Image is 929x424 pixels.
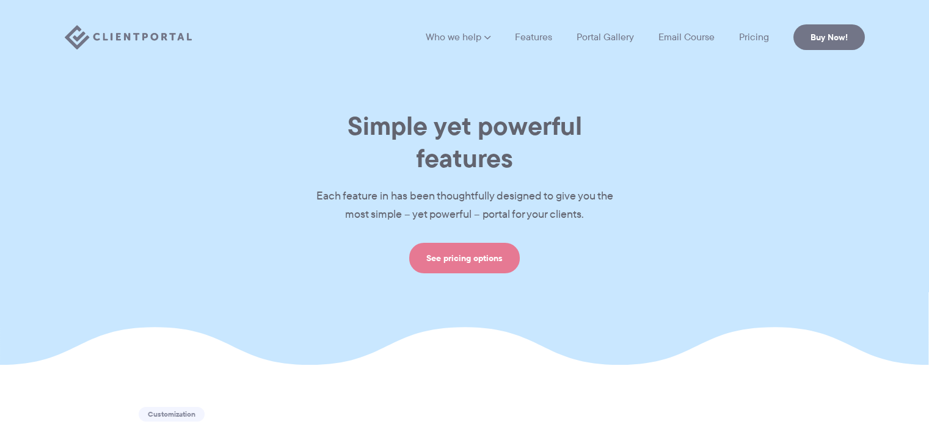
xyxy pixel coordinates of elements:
[297,187,633,224] p: Each feature in has been thoughtfully designed to give you the most simple – yet powerful – porta...
[409,243,520,273] a: See pricing options
[297,110,633,174] h1: Simple yet powerful features
[739,32,769,42] a: Pricing
[658,32,715,42] a: Email Course
[793,24,865,50] a: Buy Now!
[139,407,205,422] span: Customization
[515,32,552,42] a: Features
[577,32,634,42] a: Portal Gallery
[426,32,490,42] a: Who we help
